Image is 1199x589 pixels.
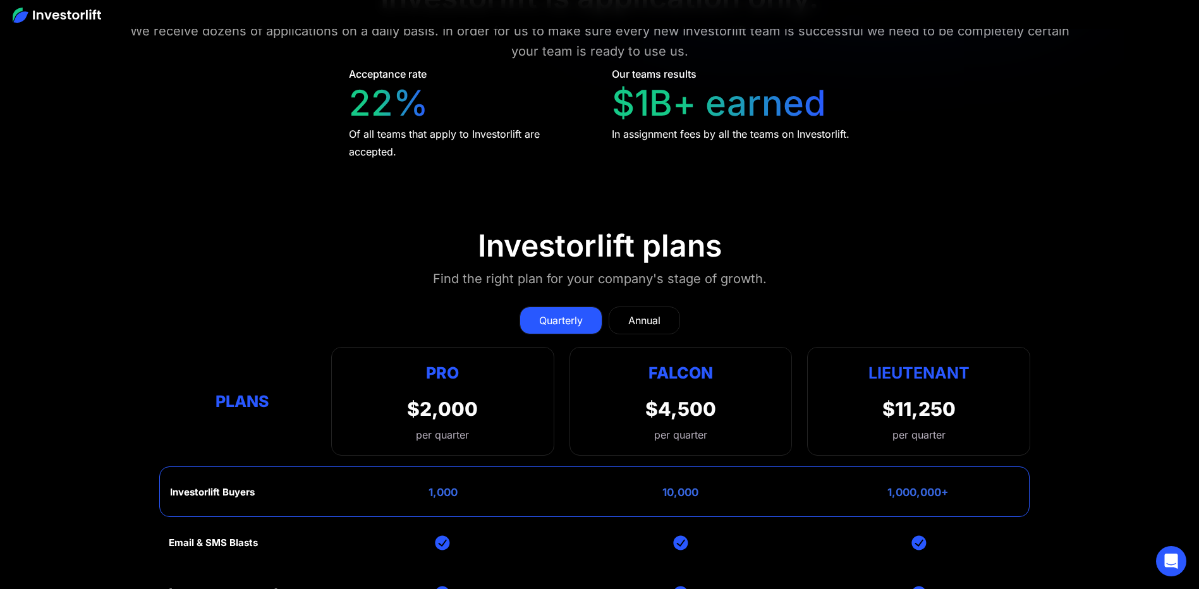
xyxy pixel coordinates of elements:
[478,228,722,264] div: Investorlift plans
[407,398,478,420] div: $2,000
[612,125,849,143] div: In assignment fees by all the teams on Investorlift.
[429,486,458,499] div: 1,000
[349,125,588,161] div: Of all teams that apply to Investorlift are accepted.
[882,398,956,420] div: $11,250
[612,66,697,82] div: Our teams results
[120,21,1080,61] div: We receive dozens of applications on a daily basis. In order for us to make sure every new Invest...
[407,360,478,385] div: Pro
[892,427,946,442] div: per quarter
[169,537,258,549] div: Email & SMS Blasts
[349,66,427,82] div: Acceptance rate
[169,389,316,414] div: Plans
[1156,546,1186,576] div: Open Intercom Messenger
[662,486,698,499] div: 10,000
[349,82,429,124] div: 22%
[648,360,713,385] div: Falcon
[887,486,949,499] div: 1,000,000+
[645,398,716,420] div: $4,500
[868,363,970,382] strong: Lieutenant
[170,487,255,498] div: Investorlift Buyers
[612,82,826,124] div: $1B+ earned
[539,313,583,328] div: Quarterly
[628,313,660,328] div: Annual
[433,269,767,289] div: Find the right plan for your company's stage of growth.
[407,427,478,442] div: per quarter
[654,427,707,442] div: per quarter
